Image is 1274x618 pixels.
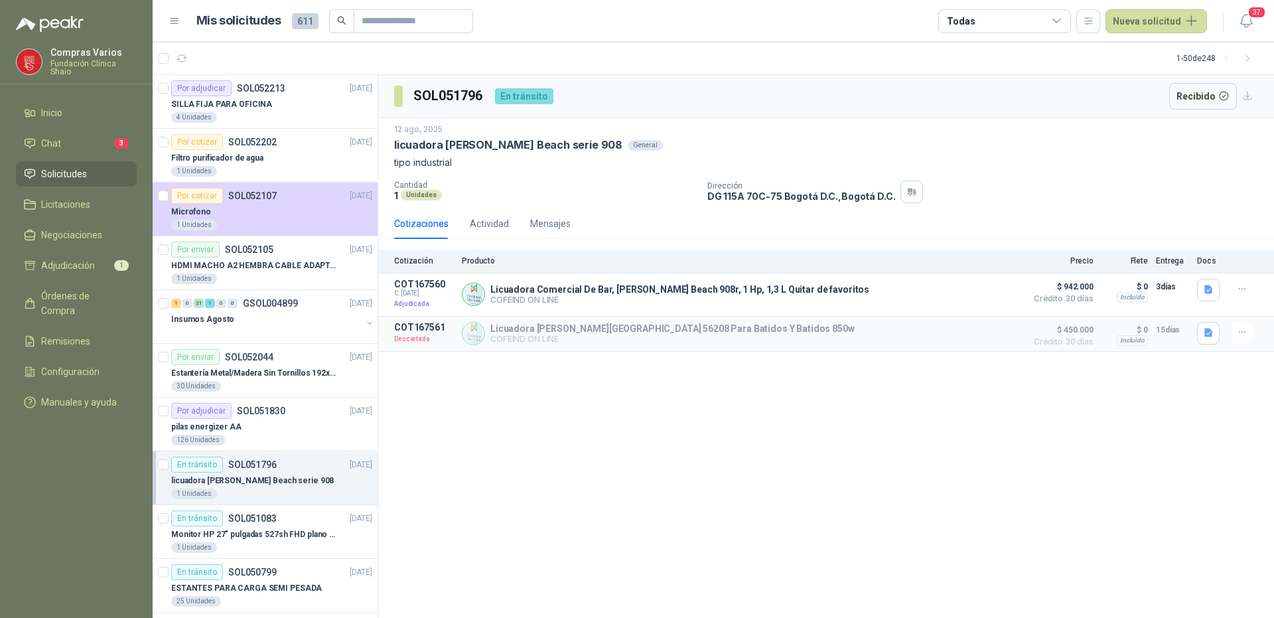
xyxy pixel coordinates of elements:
[1027,322,1094,338] span: $ 450.000
[171,367,336,380] p: Estantería Metal/Madera Sin Tornillos 192x100x50 cm 5 Niveles Gris
[1101,256,1148,266] p: Flete
[41,395,117,410] span: Manuales y ayuda
[628,140,663,151] div: General
[413,86,484,106] h3: SOL051796
[1027,338,1094,346] span: Crédito 30 días
[394,322,454,333] p: COT167561
[171,188,223,204] div: Por cotizar
[394,123,443,136] p: 12 ago, 2025
[1027,279,1094,295] span: $ 942.000
[394,279,454,289] p: COT167560
[16,131,137,156] a: Chat3
[490,295,869,305] p: COFEIND ON LINE
[153,75,378,129] a: Por adjudicarSOL052213[DATE] SILLA FIJA PARA OFICINA4 Unidades
[1105,9,1207,33] button: Nueva solicitud
[16,16,84,32] img: Logo peakr
[171,349,220,365] div: Por enviar
[171,542,217,553] div: 1 Unidades
[16,390,137,415] a: Manuales y ayuda
[530,216,571,231] div: Mensajes
[171,98,272,111] p: SILLA FIJA PARA OFICINA
[16,329,137,354] a: Remisiones
[228,460,277,469] p: SOL051796
[394,138,622,152] p: licuadora [PERSON_NAME] Beach serie 908
[205,299,215,308] div: 1
[171,403,232,419] div: Por adjudicar
[350,459,372,471] p: [DATE]
[194,299,204,308] div: 21
[171,260,336,272] p: HDMI MACHO A2 HEMBRA CABLE ADAPTADOR CONVERTIDOR FOR MONIT
[16,359,137,384] a: Configuración
[462,256,1019,266] p: Producto
[394,190,398,201] p: 1
[350,190,372,202] p: [DATE]
[41,167,87,181] span: Solicitudes
[350,512,372,525] p: [DATE]
[237,406,285,416] p: SOL051830
[153,344,378,398] a: Por enviarSOL052044[DATE] Estantería Metal/Madera Sin Tornillos 192x100x50 cm 5 Niveles Gris30 Un...
[171,421,242,433] p: pilas energizer AA
[153,559,378,613] a: En tránsitoSOL050799[DATE] ESTANTES PARA CARGA SEMI PESADA25 Unidades
[114,138,129,149] span: 3
[171,564,223,580] div: En tránsito
[1101,279,1148,295] p: $ 0
[171,295,375,338] a: 1 0 21 1 0 0 GSOL004899[DATE] Insumos Agosto
[16,100,137,125] a: Inicio
[1234,9,1258,33] button: 37
[1176,48,1258,69] div: 1 - 50 de 248
[394,256,454,266] p: Cotización
[1156,279,1189,295] p: 3 días
[153,398,378,451] a: Por adjudicarSOL051830[DATE] pilas energizer AA126 Unidades
[17,49,42,74] img: Company Logo
[490,334,855,344] p: COFEIND ON LINE
[153,451,378,505] a: En tránsitoSOL051796[DATE] licuadora [PERSON_NAME] Beach serie 9081 Unidades
[171,273,217,284] div: 1 Unidades
[153,129,378,183] a: Por cotizarSOL052202[DATE] Filtro purificador de agua1 Unidades
[50,60,137,76] p: Fundación Clínica Shaio
[171,313,234,326] p: Insumos Agosto
[350,405,372,418] p: [DATE]
[171,381,221,392] div: 30 Unidades
[171,510,223,526] div: En tránsito
[50,48,137,57] p: Compras Varios
[1027,256,1094,266] p: Precio
[394,216,449,231] div: Cotizaciones
[243,299,298,308] p: GSOL004899
[1027,295,1094,303] span: Crédito 30 días
[114,260,129,271] span: 1
[394,333,454,346] p: Descartada
[394,155,1258,170] p: tipo industrial
[16,222,137,248] a: Negociaciones
[707,181,896,191] p: Dirección
[171,475,334,487] p: licuadora [PERSON_NAME] Beach serie 908
[225,245,273,254] p: SOL052105
[41,258,95,273] span: Adjudicación
[41,334,90,348] span: Remisiones
[171,134,223,150] div: Por cotizar
[171,435,225,445] div: 126 Unidades
[394,181,697,190] p: Cantidad
[228,514,277,523] p: SOL051083
[228,299,238,308] div: 0
[153,236,378,290] a: Por enviarSOL052105[DATE] HDMI MACHO A2 HEMBRA CABLE ADAPTADOR CONVERTIDOR FOR MONIT1 Unidades
[228,137,277,147] p: SOL052202
[153,505,378,559] a: En tránsitoSOL051083[DATE] Monitor HP 27" pulgadas 527sh FHD plano negro1 Unidades
[947,14,975,29] div: Todas
[707,191,896,202] p: DG 115A 70C-75 Bogotá D.C. , Bogotá D.C.
[16,192,137,217] a: Licitaciones
[462,283,484,305] img: Company Logo
[350,244,372,256] p: [DATE]
[171,112,217,123] div: 4 Unidades
[41,289,124,318] span: Órdenes de Compra
[153,183,378,236] a: Por cotizarSOL052107[DATE] Microfono1 Unidades
[196,11,281,31] h1: Mis solicitudes
[171,489,217,499] div: 1 Unidades
[350,136,372,149] p: [DATE]
[171,220,217,230] div: 1 Unidades
[1156,322,1189,338] p: 15 días
[171,457,223,473] div: En tránsito
[495,88,553,104] div: En tránsito
[228,568,277,577] p: SOL050799
[228,191,277,200] p: SOL052107
[225,352,273,362] p: SOL052044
